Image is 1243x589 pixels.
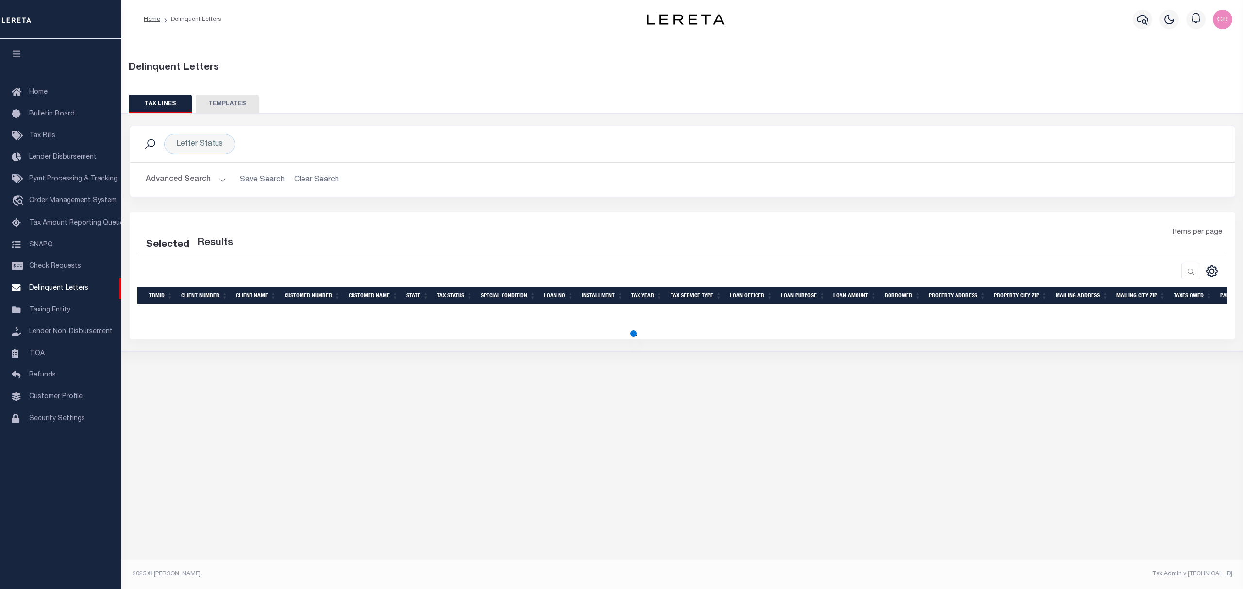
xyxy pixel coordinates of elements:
th: Installment [578,287,627,304]
th: Client Name [232,287,281,304]
span: Lender Non-Disbursement [29,328,113,335]
span: Tax Bills [29,132,55,139]
th: Mailing Address [1052,287,1112,304]
th: Tax Year [627,287,667,304]
span: Order Management System [29,197,117,204]
th: TAXES OWED [1170,287,1216,304]
span: Check Requests [29,263,81,270]
th: Customer Name [345,287,403,304]
span: Bulletin Board [29,111,75,117]
span: Delinquent Letters [29,285,88,292]
button: Advanced Search [146,170,226,189]
i: travel_explore [12,195,27,208]
th: Mailing City Zip [1112,287,1170,304]
li: Delinquent Letters [160,15,221,24]
img: logo-dark.svg [647,14,724,25]
span: Refunds [29,372,56,378]
th: LOAN PURPOSE [777,287,829,304]
th: LOAN AMOUNT [829,287,881,304]
th: BORROWER [881,287,925,304]
button: TAX LINES [129,95,192,113]
div: Delinquent Letters [129,61,1236,75]
th: Property Address [925,287,990,304]
span: Customer Profile [29,393,83,400]
th: LOAN NO [540,287,578,304]
span: Pymt Processing & Tracking [29,176,118,182]
a: Home [144,16,160,22]
span: Security Settings [29,415,85,422]
span: Home [29,89,48,96]
th: TBMID [145,287,177,304]
img: svg+xml;base64,PHN2ZyB4bWxucz0iaHR0cDovL3d3dy53My5vcmcvMjAwMC9zdmciIHBvaW50ZXItZXZlbnRzPSJub25lIi... [1213,10,1232,29]
th: Tax Service Type [667,287,726,304]
th: Customer Number [281,287,345,304]
div: Selected [146,237,189,253]
button: TEMPLATES [196,95,259,113]
th: Client Number [177,287,232,304]
th: Tax Status [433,287,477,304]
th: LOAN OFFICER [726,287,777,304]
label: Results [197,235,233,251]
th: Property City Zip [990,287,1052,304]
th: Special Condition [477,287,540,304]
div: Click to Edit [164,134,235,154]
th: STATE [403,287,433,304]
span: SNAPQ [29,241,53,248]
span: Lender Disbursement [29,154,97,161]
span: Taxing Entity [29,307,70,313]
span: Tax Amount Reporting Queue [29,220,124,227]
span: TIQA [29,350,45,357]
span: Items per page [1173,228,1222,238]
